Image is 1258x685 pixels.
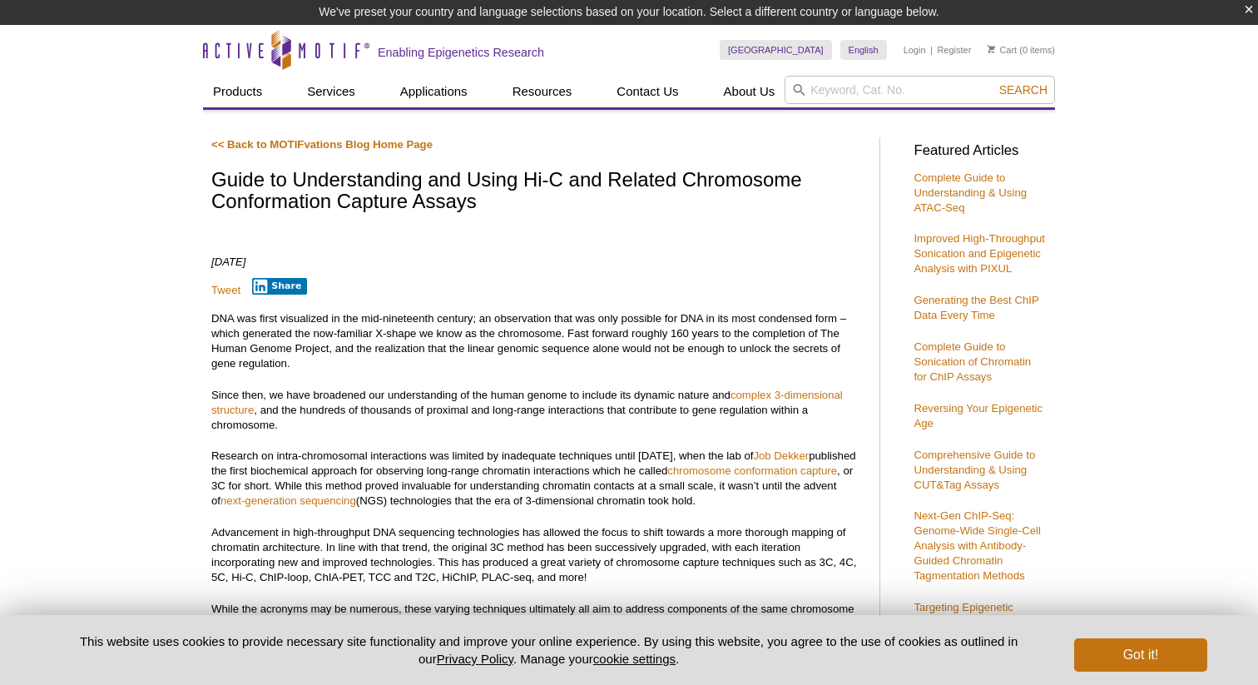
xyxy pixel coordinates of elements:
a: [GEOGRAPHIC_DATA] [720,40,832,60]
a: About Us [714,76,785,107]
a: complex 3-dimensional structure [211,389,843,416]
a: Complete Guide to Understanding & Using ATAC-Seq [914,171,1027,214]
a: Cart [988,44,1017,56]
a: Comprehensive Guide to Understanding & Using CUT&Tag Assays [914,449,1035,491]
button: Got it! [1074,638,1207,672]
li: | [930,40,933,60]
a: Register [937,44,971,56]
a: Privacy Policy [437,652,513,666]
h2: Enabling Epigenetics Research [378,45,544,60]
a: Targeting Epigenetic Enzymes for Drug Discovery & Development [914,601,1040,643]
p: While the acronyms may be numerous, these varying techniques ultimately all aim to address compon... [211,602,863,632]
p: Since then, we have broadened our understanding of the human genome to include its dynamic nature... [211,388,863,433]
em: [DATE] [211,256,246,268]
a: Next-Gen ChIP-Seq: Genome-Wide Single-Cell Analysis with Antibody-Guided Chromatin Tagmentation M... [914,509,1040,582]
input: Keyword, Cat. No. [785,76,1055,104]
span: Search [999,83,1048,97]
a: Improved High-Throughput Sonication and Epigenetic Analysis with PIXUL [914,232,1045,275]
button: Search [994,82,1052,97]
a: Login [904,44,926,56]
a: Products [203,76,272,107]
a: Services [297,76,365,107]
a: English [840,40,887,60]
a: Tweet [211,284,240,296]
h3: Featured Articles [914,144,1047,158]
a: << Back to MOTIFvations Blog Home Page [211,138,433,151]
li: (0 items) [988,40,1055,60]
p: DNA was first visualized in the mid-nineteenth century; an observation that was only possible for... [211,311,863,371]
a: Job Dekker [753,449,809,462]
a: Reversing Your Epigenetic Age [914,402,1043,429]
p: Advancement in high-throughput DNA sequencing technologies has allowed the focus to shift towards... [211,525,863,585]
a: Contact Us [607,76,688,107]
a: next-generation sequencing [220,494,356,507]
p: Research on intra-chromosomal interactions was limited by inadequate techniques until [DATE], whe... [211,449,863,509]
button: cookie settings [593,652,676,666]
img: Your Cart [988,45,995,53]
h1: Guide to Understanding and Using Hi-C and Related Chromosome Conformation Capture Assays [211,169,863,215]
a: Applications [390,76,478,107]
a: Generating the Best ChIP Data Every Time [914,294,1038,321]
a: Resources [503,76,582,107]
p: This website uses cookies to provide necessary site functionality and improve your online experie... [51,633,1047,668]
a: Complete Guide to Sonication of Chromatin for ChIP Assays [914,340,1031,383]
button: Share [252,278,308,295]
a: chromosome conformation capture [667,464,837,477]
